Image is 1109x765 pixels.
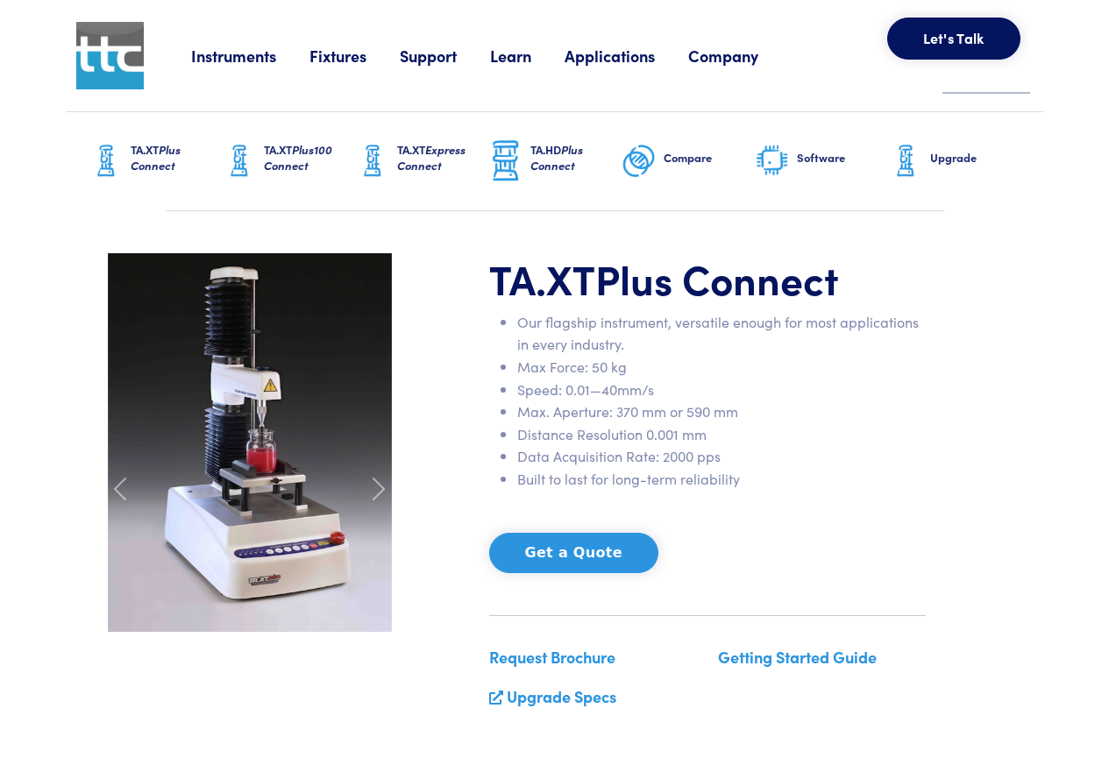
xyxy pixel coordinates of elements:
[797,150,888,166] h6: Software
[489,646,615,668] a: Request Brochure
[488,138,523,184] img: ta-hd-graphic.png
[131,142,222,174] h6: TA.XT
[89,139,124,183] img: ta-xt-graphic.png
[191,45,309,67] a: Instruments
[517,400,926,423] li: Max. Aperture: 370 mm or 590 mm
[517,356,926,379] li: Max Force: 50 kg
[517,468,926,491] li: Built to last for long-term reliability
[489,533,658,573] button: Get a Quote
[517,423,926,446] li: Distance Resolution 0.001 mm
[355,112,488,210] a: TA.XTExpress Connect
[264,142,355,174] h6: TA.XT
[222,112,355,210] a: TA.XTPlus100 Connect
[664,150,755,166] h6: Compare
[930,150,1021,166] h6: Upgrade
[517,445,926,468] li: Data Acquisition Rate: 2000 pps
[718,646,877,668] a: Getting Started Guide
[622,139,657,183] img: compare-graphic.png
[489,253,926,304] h1: TA.XT
[888,112,1021,210] a: Upgrade
[517,379,926,401] li: Speed: 0.01—40mm/s
[507,685,616,707] a: Upgrade Specs
[688,45,792,67] a: Company
[400,45,490,67] a: Support
[89,112,222,210] a: TA.XTPlus Connect
[517,311,926,356] li: Our flagship instrument, versatile enough for most applications in every industry.
[488,112,622,210] a: TA.HDPlus Connect
[108,253,392,632] img: carousel-ta-xt-plus-bloom.jpg
[397,141,466,174] span: Express Connect
[397,142,488,174] h6: TA.XT
[264,141,332,174] span: Plus100 Connect
[530,141,583,174] span: Plus Connect
[622,112,755,210] a: Compare
[309,45,400,67] a: Fixtures
[355,139,390,183] img: ta-xt-graphic.png
[755,112,888,210] a: Software
[490,45,565,67] a: Learn
[131,141,181,174] span: Plus Connect
[530,142,622,174] h6: TA.HD
[222,139,257,183] img: ta-xt-graphic.png
[755,143,790,180] img: software-graphic.png
[565,45,688,67] a: Applications
[888,139,923,183] img: ta-xt-graphic.png
[887,18,1020,60] button: Let's Talk
[76,22,144,89] img: ttc_logo_1x1_v1.0.png
[595,250,839,306] span: Plus Connect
